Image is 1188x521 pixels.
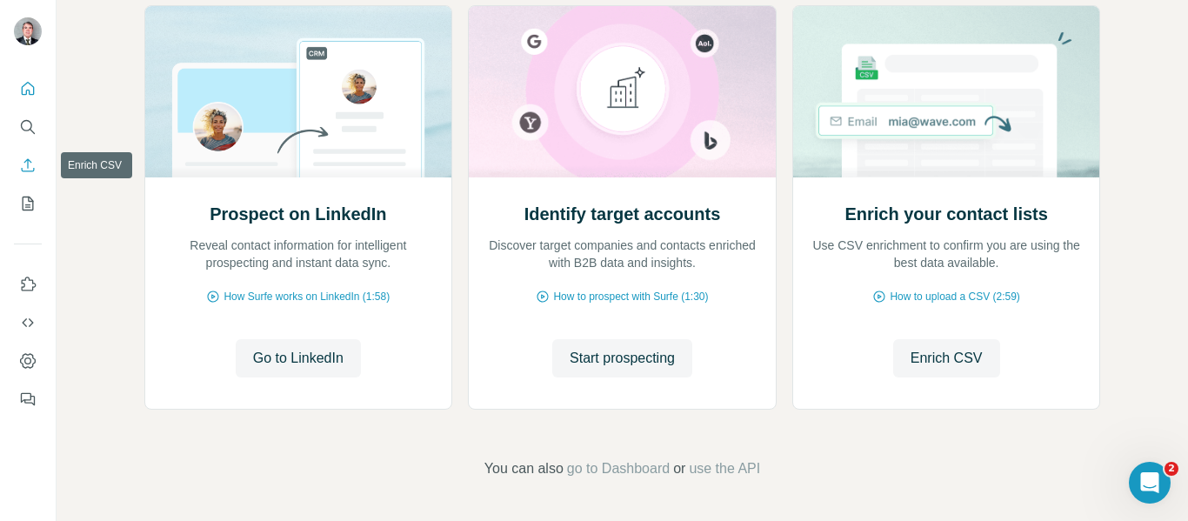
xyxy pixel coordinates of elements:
h2: Enrich your contact lists [844,202,1047,226]
button: Dashboard [14,345,42,377]
button: use the API [689,458,760,479]
span: You can also [484,458,564,479]
button: Go to LinkedIn [236,339,361,377]
h2: Prospect on LinkedIn [210,202,386,226]
span: How to upload a CSV (2:59) [890,289,1019,304]
span: Enrich CSV [911,348,983,369]
p: Use CSV enrichment to confirm you are using the best data available. [811,237,1083,271]
button: Quick start [14,73,42,104]
span: How Surfe works on LinkedIn (1:58) [224,289,390,304]
button: My lists [14,188,42,219]
button: Use Surfe API [14,307,42,338]
span: Go to LinkedIn [253,348,344,369]
button: Enrich CSV [14,150,42,181]
span: How to prospect with Surfe (1:30) [553,289,708,304]
img: Identify target accounts [468,6,777,177]
p: Reveal contact information for intelligent prospecting and instant data sync. [163,237,435,271]
h2: Identify target accounts [524,202,721,226]
p: Discover target companies and contacts enriched with B2B data and insights. [486,237,758,271]
button: Enrich CSV [893,339,1000,377]
img: Avatar [14,17,42,45]
button: Start prospecting [552,339,692,377]
span: 2 [1165,462,1178,476]
button: Feedback [14,384,42,415]
button: go to Dashboard [567,458,670,479]
button: Search [14,111,42,143]
img: Prospect on LinkedIn [144,6,453,177]
button: Use Surfe on LinkedIn [14,269,42,300]
span: Start prospecting [570,348,675,369]
iframe: Intercom live chat [1129,462,1171,504]
img: Enrich your contact lists [792,6,1101,177]
span: or [673,458,685,479]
